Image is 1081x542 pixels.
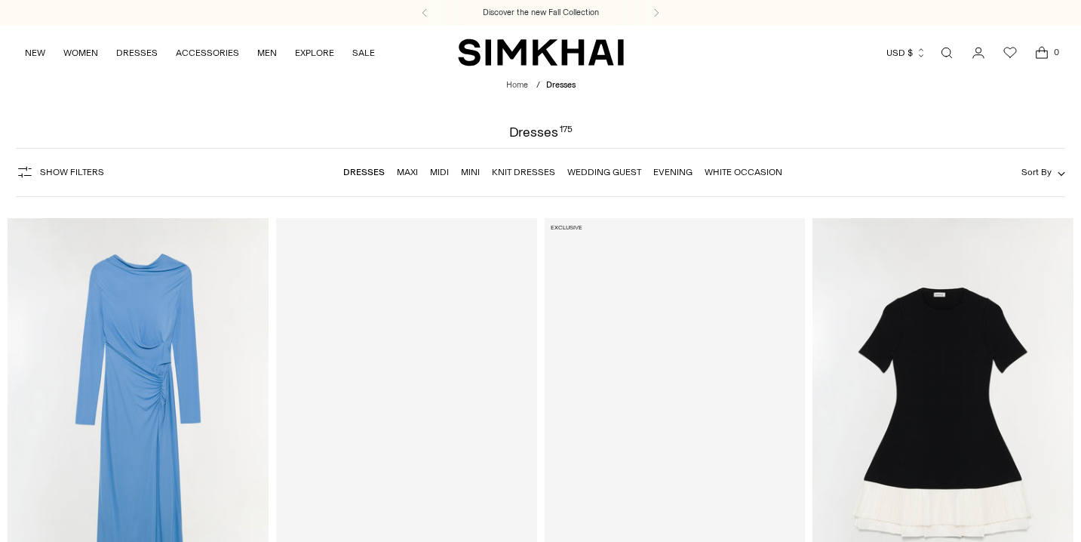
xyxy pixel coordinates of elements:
[705,167,782,177] a: White Occasion
[509,125,573,139] h1: Dresses
[343,156,782,188] nav: Linked collections
[932,38,962,68] a: Open search modal
[352,36,375,69] a: SALE
[653,167,693,177] a: Evening
[430,167,449,177] a: Midi
[461,167,480,177] a: Mini
[116,36,158,69] a: DRESSES
[963,38,993,68] a: Go to the account page
[492,167,555,177] a: Knit Dresses
[458,38,624,67] a: SIMKHAI
[257,36,277,69] a: MEN
[176,36,239,69] a: ACCESSORIES
[63,36,98,69] a: WOMEN
[397,167,418,177] a: Maxi
[1027,38,1057,68] a: Open cart modal
[560,125,573,139] div: 175
[295,36,334,69] a: EXPLORE
[16,160,104,184] button: Show Filters
[506,80,528,90] a: Home
[1021,164,1065,180] button: Sort By
[343,167,385,177] a: Dresses
[506,79,576,92] nav: breadcrumbs
[1049,45,1063,59] span: 0
[567,167,641,177] a: Wedding Guest
[536,79,540,92] div: /
[40,167,104,177] span: Show Filters
[995,38,1025,68] a: Wishlist
[546,80,576,90] span: Dresses
[25,36,45,69] a: NEW
[886,36,926,69] button: USD $
[1021,167,1052,177] span: Sort By
[483,7,599,19] a: Discover the new Fall Collection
